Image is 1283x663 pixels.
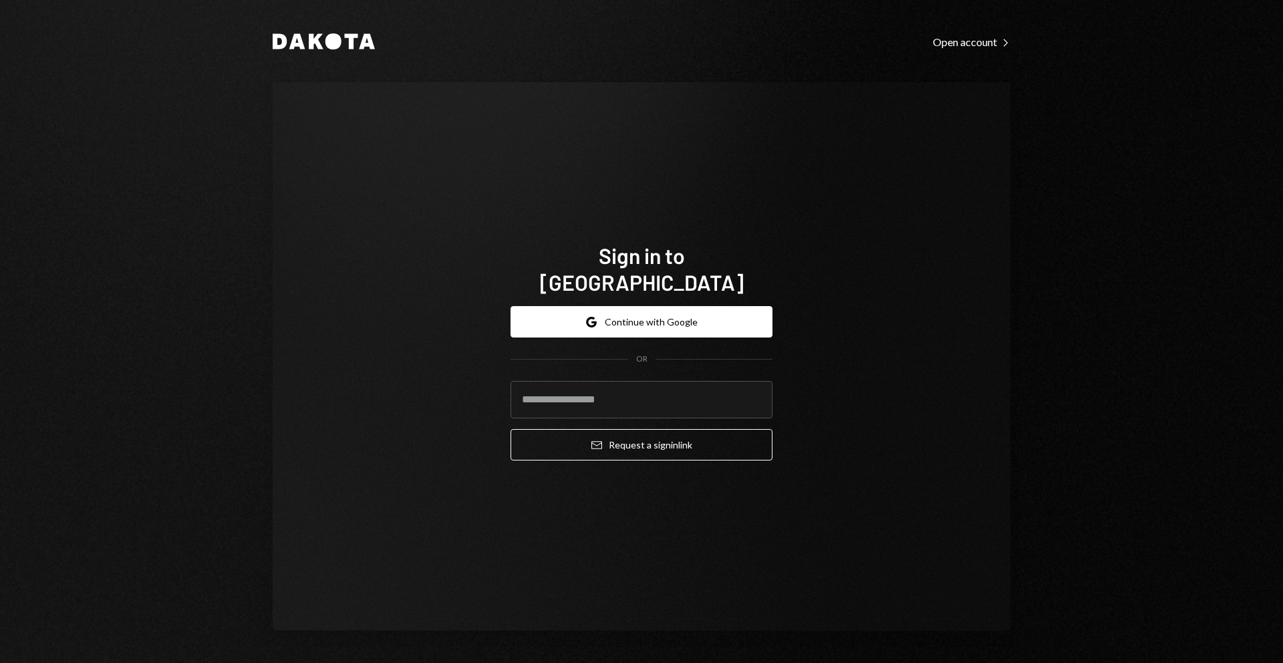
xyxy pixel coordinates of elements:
button: Request a signinlink [511,429,772,460]
div: OR [636,354,648,365]
button: Continue with Google [511,306,772,338]
div: Open account [933,35,1010,49]
a: Open account [933,34,1010,49]
h1: Sign in to [GEOGRAPHIC_DATA] [511,242,772,295]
